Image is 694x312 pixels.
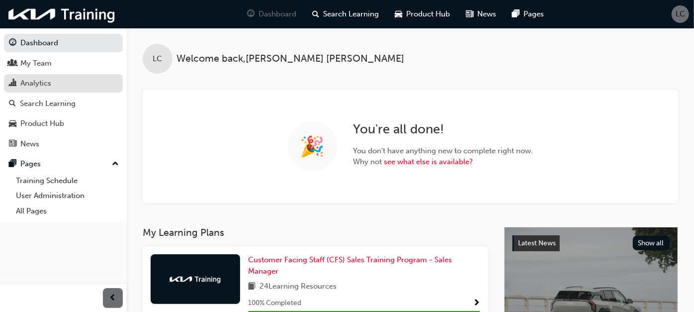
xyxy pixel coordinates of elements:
span: Latest News [518,239,556,247]
a: Training Schedule [12,173,123,189]
span: 100 % Completed [248,298,301,309]
span: pages-icon [512,8,520,20]
span: car-icon [395,8,402,20]
a: news-iconNews [458,4,504,24]
span: You don't have anything new to complete right now. [353,145,533,157]
img: kia-training [5,4,119,24]
button: Pages [4,155,123,173]
span: Search Learning [323,8,379,20]
button: Show Progress [473,297,480,310]
a: News [4,135,123,153]
span: up-icon [112,158,119,171]
a: guage-iconDashboard [239,4,304,24]
span: news-icon [466,8,473,20]
div: My Team [20,58,52,69]
img: kia-training [168,274,223,284]
span: guage-icon [247,8,255,20]
span: LC [676,8,685,20]
a: Analytics [4,74,123,93]
span: Pages [523,8,544,20]
a: Latest NewsShow all [513,235,670,251]
a: search-iconSearch Learning [304,4,387,24]
span: Show Progress [473,299,480,308]
span: search-icon [9,100,16,108]
div: Product Hub [20,118,64,129]
span: Customer Facing Staff (CFS) Sales Training Program - Sales Manager [248,255,452,276]
span: news-icon [9,140,16,149]
a: Dashboard [4,34,123,52]
span: people-icon [9,59,16,68]
span: Why not [353,156,533,168]
div: Search Learning [20,98,76,109]
span: guage-icon [9,39,16,48]
a: Product Hub [4,114,123,133]
span: search-icon [312,8,319,20]
span: chart-icon [9,79,16,88]
h3: My Learning Plans [143,227,488,238]
a: Search Learning [4,95,123,113]
div: Pages [20,158,41,170]
div: News [20,138,39,150]
span: LC [153,53,163,65]
span: car-icon [9,119,16,128]
button: Show all [633,236,670,250]
span: News [477,8,496,20]
a: User Administration [12,188,123,204]
span: pages-icon [9,160,16,169]
span: 24 Learning Resources [260,281,337,293]
div: Analytics [20,78,51,89]
span: 🎉 [300,141,325,152]
button: DashboardMy TeamAnalyticsSearch LearningProduct HubNews [4,32,123,155]
a: Customer Facing Staff (CFS) Sales Training Program - Sales Manager [248,254,480,277]
span: Product Hub [406,8,450,20]
span: prev-icon [109,292,117,305]
a: see what else is available? [384,157,473,166]
a: My Team [4,54,123,73]
a: pages-iconPages [504,4,552,24]
span: book-icon [248,281,256,293]
button: LC [672,5,689,23]
a: car-iconProduct Hub [387,4,458,24]
span: Dashboard [259,8,296,20]
span: Welcome back , [PERSON_NAME] [PERSON_NAME] [176,53,404,65]
a: All Pages [12,204,123,219]
h2: You're all done! [353,121,533,137]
